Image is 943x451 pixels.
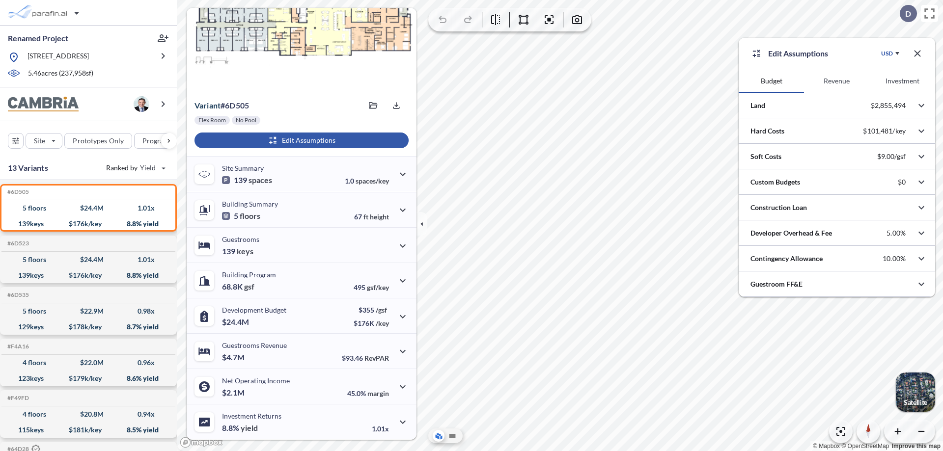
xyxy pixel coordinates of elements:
h5: Click to copy the code [5,240,29,247]
p: Building Program [222,270,276,279]
p: $0 [898,178,906,186]
p: Guestroom FF&E [750,279,803,289]
span: yield [241,423,258,433]
div: USD [881,50,893,57]
a: OpenStreetMap [841,443,889,450]
p: [STREET_ADDRESS] [28,51,89,63]
p: # 6d505 [194,101,249,110]
p: Site [34,136,45,146]
p: $2,855,494 [871,101,906,110]
p: 13 Variants [8,162,48,174]
p: Land [750,101,765,110]
span: RevPAR [364,354,389,362]
p: 139 [222,246,253,256]
h5: Click to copy the code [5,395,29,401]
a: Improve this map [892,443,941,450]
img: BrandImage [8,97,79,112]
p: D [905,9,911,18]
p: 5 [222,211,260,221]
img: Switcher Image [896,372,935,412]
p: Developer Overhead & Fee [750,228,832,238]
span: spaces/key [356,177,389,185]
p: $176K [354,319,389,327]
img: user logo [134,96,149,112]
button: Ranked by Yield [98,160,172,176]
button: Site Plan [446,430,458,442]
span: /gsf [376,306,387,314]
p: 5.46 acres ( 237,958 sf) [28,68,93,79]
h5: Click to copy the code [5,292,29,298]
p: Building Summary [222,200,278,208]
button: Aerial View [433,430,444,442]
button: Site [26,133,62,149]
p: Renamed Project [8,33,68,44]
span: Variant [194,101,221,110]
button: Edit Assumptions [194,133,409,148]
p: Custom Budgets [750,177,800,187]
p: Investment Returns [222,412,281,420]
p: $355 [354,306,389,314]
p: $4.7M [222,352,246,362]
p: Program [142,136,170,146]
span: spaces [249,175,272,185]
p: Site Summary [222,164,264,172]
p: Construction Loan [750,203,807,212]
span: keys [237,246,253,256]
button: Revenue [804,69,869,93]
button: Program [134,133,187,149]
a: Mapbox homepage [180,437,223,448]
span: ft [363,212,368,221]
p: 1.0 [345,177,389,185]
p: Hard Costs [750,126,784,136]
p: Development Budget [222,306,286,314]
p: $101,481/key [863,127,906,135]
p: 8.8% [222,423,258,433]
button: Investment [870,69,935,93]
p: Soft Costs [750,152,781,161]
p: Net Operating Income [222,376,290,385]
span: gsf/key [367,283,389,292]
p: 45.0% [347,389,389,398]
p: 68.8K [222,282,254,292]
p: 1.01x [372,424,389,433]
h5: Click to copy the code [5,188,29,195]
a: Mapbox [813,443,840,450]
p: 67 [354,212,389,221]
p: 495 [354,283,389,292]
span: margin [367,389,389,398]
p: 139 [222,175,272,185]
p: Prototypes Only [73,136,124,146]
button: Switcher ImageSatellite [896,372,935,412]
p: Contingency Allowance [750,254,823,264]
p: $2.1M [222,388,246,398]
p: $93.46 [342,354,389,362]
p: Guestrooms Revenue [222,341,287,349]
p: Guestrooms [222,235,259,243]
button: Budget [739,69,804,93]
p: 10.00% [883,254,906,263]
p: No Pool [236,116,256,124]
span: height [370,212,389,221]
span: floors [240,211,260,221]
p: $9.00/gsf [877,152,906,161]
h5: Click to copy the code [5,343,29,350]
span: Yield [140,163,156,173]
p: Flex Room [198,116,226,124]
p: Edit Assumptions [768,48,828,59]
p: 5.00% [887,229,906,238]
p: Satellite [904,398,927,406]
span: /key [376,319,389,327]
p: $24.4M [222,317,250,327]
span: gsf [244,282,254,292]
button: Prototypes Only [64,133,132,149]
